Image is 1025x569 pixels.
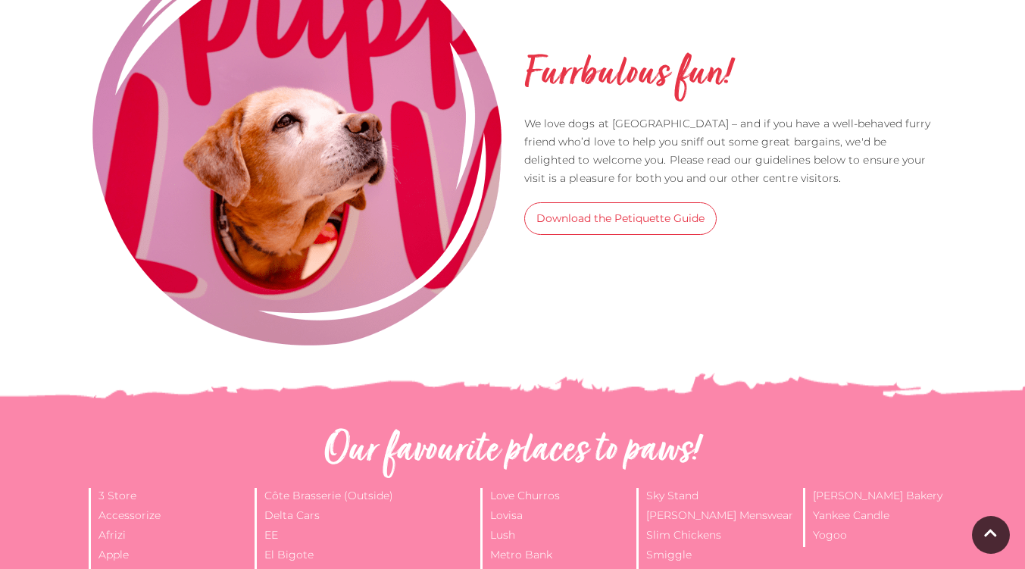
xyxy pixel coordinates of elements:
[524,51,732,99] h2: Furrbulous fun!
[89,527,248,547] li: Afrizi
[92,427,933,476] h2: Our favourite places to paws!
[480,527,630,547] li: Lush
[636,527,795,547] li: Slim Chickens
[480,508,630,527] li: Lovisa
[89,508,248,527] li: Accessorize
[803,527,945,547] li: Yogoo
[255,527,473,547] li: EE
[636,547,795,567] li: Smiggle
[480,547,630,567] li: Metro Bank
[636,488,795,508] li: Sky Stand
[255,547,473,567] li: El Bigote
[524,114,933,187] p: We love dogs at [GEOGRAPHIC_DATA] – and if you have a well-behaved furry friend who’d love to hel...
[480,488,630,508] li: Love Churros
[803,488,945,508] li: [PERSON_NAME] Bakery
[89,488,248,508] li: 3 Store
[255,488,473,508] li: Côte Brasserie (Outside)
[255,508,473,527] li: Delta Cars
[89,547,248,567] li: Apple
[524,202,717,235] a: Download the Petiquette Guide
[636,508,795,527] li: [PERSON_NAME] Menswear
[803,508,945,527] li: Yankee Candle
